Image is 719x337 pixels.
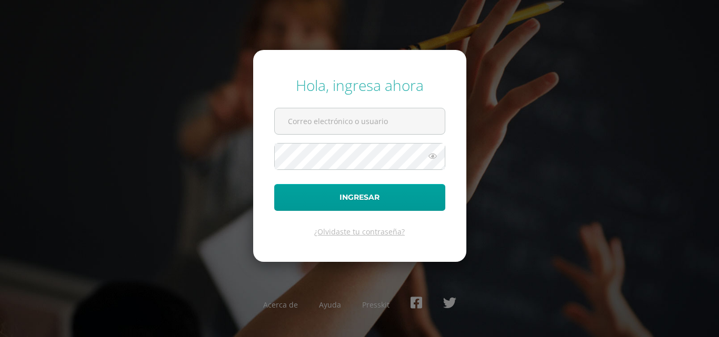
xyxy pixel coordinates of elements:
[274,75,445,95] div: Hola, ingresa ahora
[275,108,445,134] input: Correo electrónico o usuario
[314,227,405,237] a: ¿Olvidaste tu contraseña?
[263,300,298,310] a: Acerca de
[274,184,445,211] button: Ingresar
[362,300,390,310] a: Presskit
[319,300,341,310] a: Ayuda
